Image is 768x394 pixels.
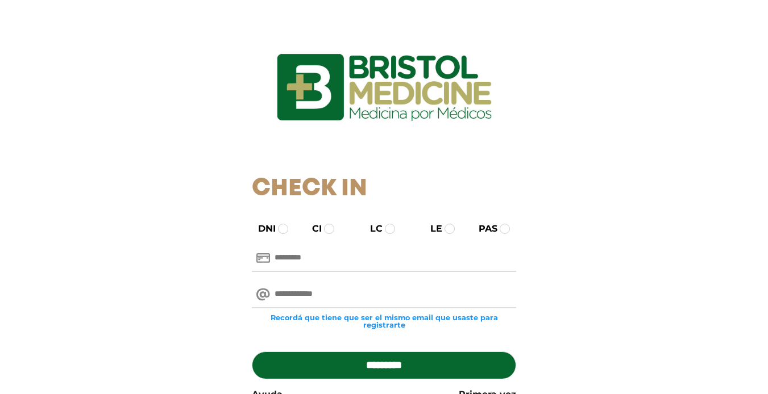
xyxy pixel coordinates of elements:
img: logo_ingresarbristol.jpg [231,14,538,161]
small: Recordá que tiene que ser el mismo email que usaste para registrarte [252,314,516,329]
label: LE [420,222,442,236]
label: DNI [248,222,276,236]
label: CI [302,222,322,236]
h1: Check In [252,175,516,203]
label: LC [360,222,383,236]
label: PAS [468,222,497,236]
